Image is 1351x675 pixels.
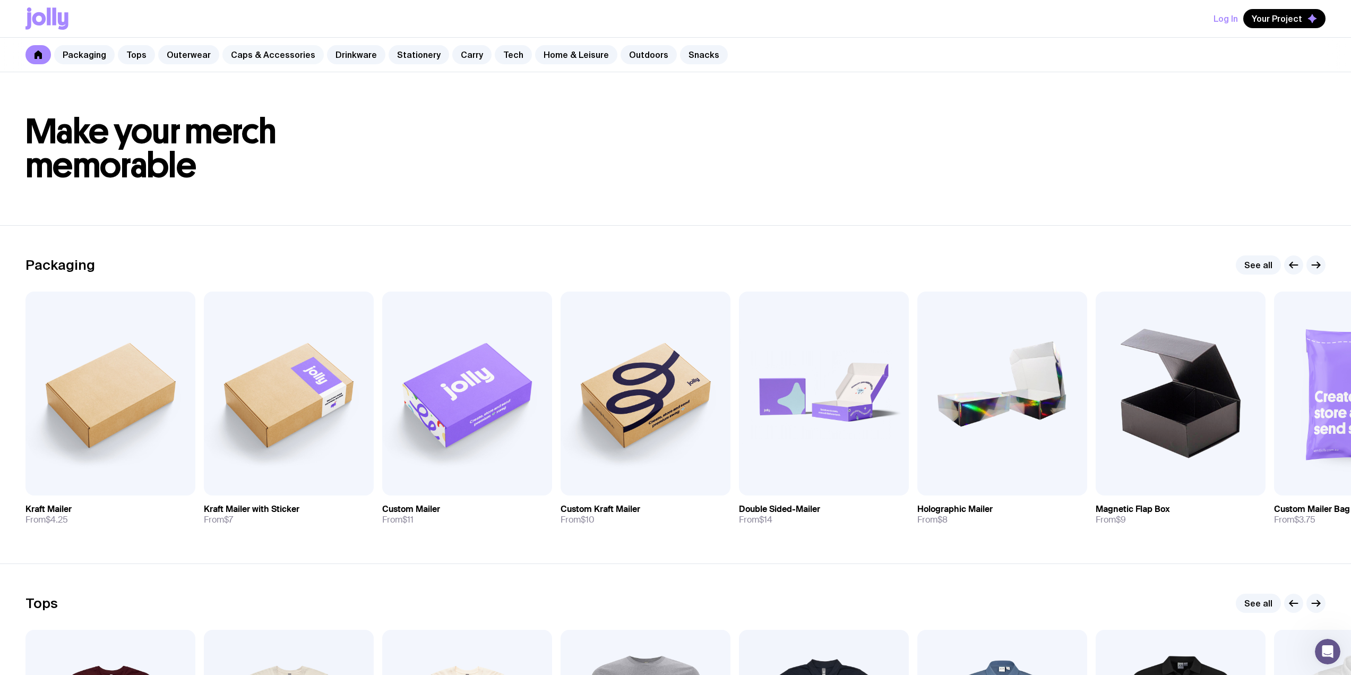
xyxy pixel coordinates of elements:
a: Custom Kraft MailerFrom$10 [561,495,730,534]
a: Kraft Mailer with StickerFrom$7 [204,495,374,534]
span: Make your merch memorable [25,110,277,186]
a: Custom MailerFrom$11 [382,495,552,534]
span: $8 [937,514,948,525]
h3: Kraft Mailer [25,504,72,515]
button: Your Project [1243,9,1326,28]
a: Carry [452,45,492,64]
a: See all [1236,255,1281,275]
span: From [1274,515,1315,525]
a: Home & Leisure [535,45,617,64]
span: From [917,515,948,525]
h2: Tops [25,595,58,611]
span: $3.75 [1294,514,1315,525]
a: Magnetic Flap BoxFrom$9 [1096,495,1266,534]
h3: Double Sided-Mailer [739,504,820,515]
span: From [382,515,414,525]
span: From [1096,515,1126,525]
h3: Custom Kraft Mailer [561,504,640,515]
span: $9 [1116,514,1126,525]
a: Outdoors [621,45,677,64]
h3: Holographic Mailer [917,504,993,515]
a: Tops [118,45,155,64]
h3: Custom Mailer [382,504,440,515]
a: Caps & Accessories [222,45,324,64]
a: Stationery [389,45,449,64]
span: From [739,515,772,525]
a: Double Sided-MailerFrom$14 [739,495,909,534]
a: Outerwear [158,45,219,64]
h2: Packaging [25,257,95,273]
button: Log In [1214,9,1238,28]
a: Kraft MailerFrom$4.25 [25,495,195,534]
a: Drinkware [327,45,385,64]
a: Snacks [680,45,728,64]
span: From [204,515,233,525]
span: $4.25 [46,514,68,525]
h3: Magnetic Flap Box [1096,504,1170,515]
span: Your Project [1252,13,1302,24]
a: Holographic MailerFrom$8 [917,495,1087,534]
span: $11 [402,514,414,525]
a: Tech [495,45,532,64]
span: From [561,515,595,525]
a: See all [1236,594,1281,613]
span: $10 [581,514,595,525]
span: $7 [224,514,233,525]
span: From [25,515,68,525]
a: Packaging [54,45,115,64]
span: $14 [759,514,772,525]
h3: Custom Mailer Bag [1274,504,1350,515]
h3: Kraft Mailer with Sticker [204,504,299,515]
iframe: Intercom live chat [1315,639,1340,664]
